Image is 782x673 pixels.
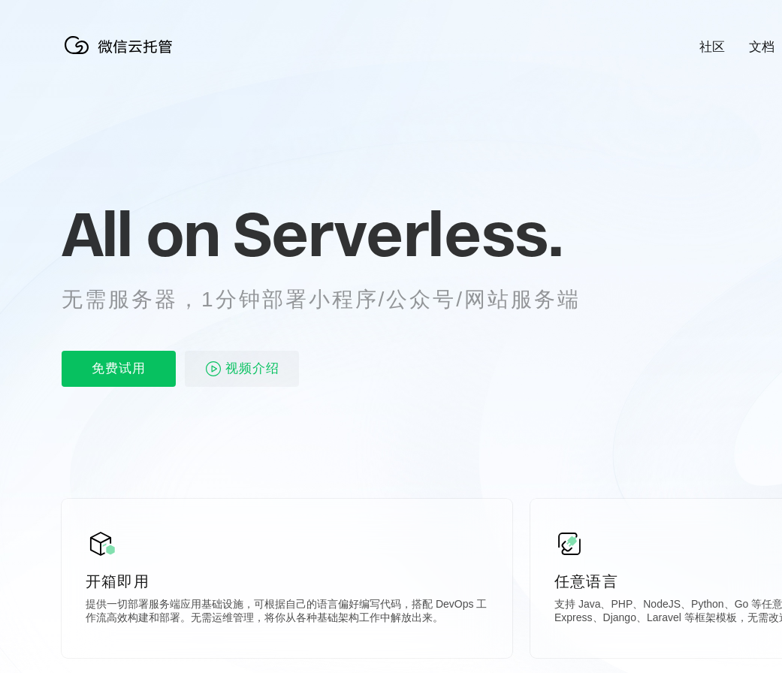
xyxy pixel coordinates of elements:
span: 视频介绍 [225,351,279,387]
p: 免费试用 [62,351,176,387]
span: All on [62,196,219,271]
a: 微信云托管 [62,50,182,62]
p: 开箱即用 [86,571,488,592]
p: 无需服务器，1分钟部署小程序/公众号/网站服务端 [62,285,608,315]
a: 文档 [749,38,774,56]
p: 提供一切部署服务端应用基础设施，可根据自己的语言偏好编写代码，搭配 DevOps 工作流高效构建和部署。无需运维管理，将你从各种基础架构工作中解放出来。 [86,598,488,628]
img: 微信云托管 [62,30,182,60]
img: video_play.svg [204,360,222,378]
span: Serverless. [233,196,563,271]
a: 社区 [699,38,725,56]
